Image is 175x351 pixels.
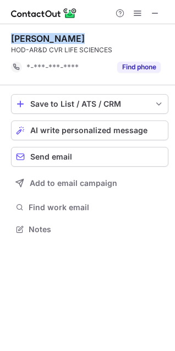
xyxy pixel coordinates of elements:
button: Send email [11,147,168,167]
img: ContactOut v5.3.10 [11,7,77,20]
span: AI write personalized message [30,126,147,135]
span: Notes [29,224,164,234]
button: save-profile-one-click [11,94,168,114]
button: AI write personalized message [11,120,168,140]
div: HOD-AR&D CVR LIFE SCIENCES [11,45,168,55]
button: Reveal Button [117,62,161,73]
button: Notes [11,222,168,237]
button: Find work email [11,200,168,215]
span: Find work email [29,202,164,212]
button: Add to email campaign [11,173,168,193]
span: Add to email campaign [30,179,117,188]
span: Send email [30,152,72,161]
div: Save to List / ATS / CRM [30,100,149,108]
div: [PERSON_NAME] [11,33,85,44]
